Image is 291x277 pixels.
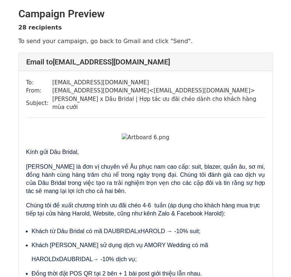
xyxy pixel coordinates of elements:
[32,228,201,234] span: Khách từ Dâu Bridal có mã DAUBRIDALxHAROLD → -10% suit;
[32,242,210,262] span: Khách [PERSON_NAME] sử dụng dịch vụ AMORY Wedding có mã HAROLDxDAUBRIDAL→ -10% dịch vụ;
[26,87,52,95] td: From:
[32,270,202,277] span: Đồng thời đặt POS QR tại 2 bên + 1 bài post giới thiệu lẫn nhau.
[18,8,273,20] h2: Campaign Preview
[52,78,265,87] td: [EMAIL_ADDRESS][DOMAIN_NAME]
[26,57,265,66] h4: Email to [EMAIL_ADDRESS][DOMAIN_NAME]
[26,164,265,194] span: [PERSON_NAME] là đơn vị chuyên về Âu phục nam cao cấp: suit, blazer, quần âu, sơ mi, đồng hành cù...
[18,37,273,45] p: To send your campaign, go back to Gmail and click "Send".
[52,87,265,95] td: [EMAIL_ADDRESS][DOMAIN_NAME] < [EMAIL_ADDRESS][DOMAIN_NAME] >
[18,24,62,31] strong: 28 recipients
[52,95,265,112] td: [PERSON_NAME] x Dâu Bridal | Hợp tác ưu đãi chéo dành cho khách hàng mùa cưới
[26,202,260,217] span: Chúng tôi đề xuất chương trình ưu đãi chéo 4-6 tuần (áp dụng cho khách hàng mua trực tiếp tại cửa...
[26,78,52,87] td: To:
[122,133,169,142] img: Artboard 6.png
[26,149,79,155] span: Kính gửi Dâu Bridal,
[26,95,52,112] td: Subject:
